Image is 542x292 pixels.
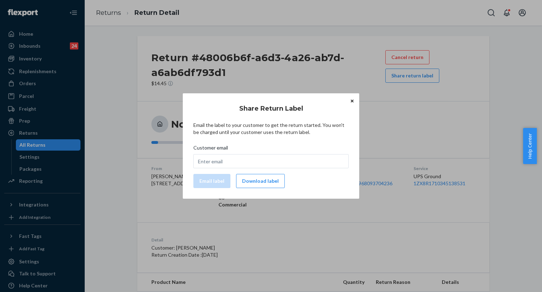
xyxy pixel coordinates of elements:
button: Download label [236,174,285,188]
h3: Share Return Label [239,104,303,113]
input: Customer email [193,154,349,168]
button: Email label [193,174,230,188]
p: Email the label to your customer to get the return started. You won't be charged until your custo... [193,122,349,136]
button: Close [349,97,356,105]
span: Customer email [193,144,228,154]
